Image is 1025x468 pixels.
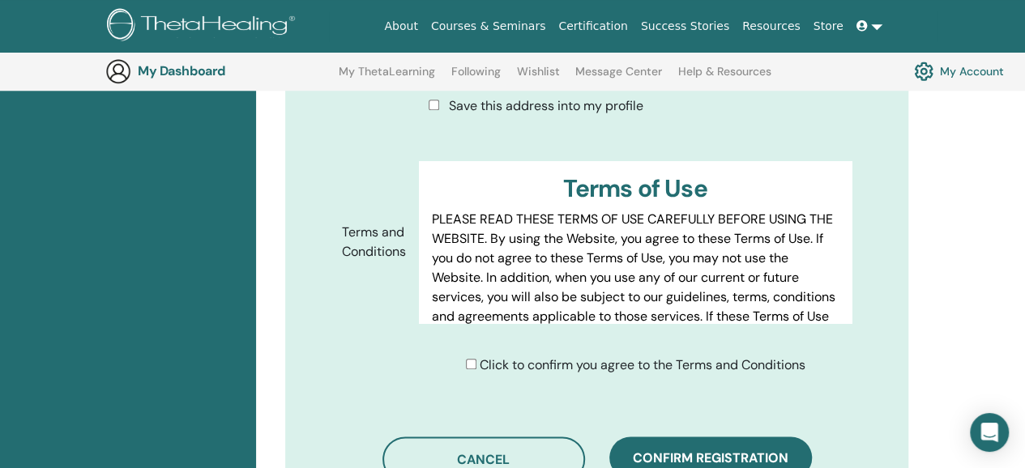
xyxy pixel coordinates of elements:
[517,65,560,91] a: Wishlist
[432,210,839,365] p: PLEASE READ THESE TERMS OF USE CAREFULLY BEFORE USING THE WEBSITE. By using the Website, you agre...
[339,65,435,91] a: My ThetaLearning
[970,413,1009,452] div: Open Intercom Messenger
[480,356,805,373] span: Click to confirm you agree to the Terms and Conditions
[678,65,771,91] a: Help & Resources
[138,63,300,79] h3: My Dashboard
[575,65,662,91] a: Message Center
[634,11,736,41] a: Success Stories
[914,57,933,85] img: cog.svg
[736,11,807,41] a: Resources
[105,58,131,84] img: generic-user-icon.jpg
[914,57,1004,85] a: My Account
[378,11,424,41] a: About
[451,65,501,91] a: Following
[633,449,788,466] span: Confirm registration
[457,451,510,468] span: Cancel
[552,11,634,41] a: Certification
[425,11,553,41] a: Courses & Seminars
[432,174,839,203] h3: Terms of Use
[449,97,643,114] span: Save this address into my profile
[107,8,301,45] img: logo.png
[330,217,419,267] label: Terms and Conditions
[807,11,850,41] a: Store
